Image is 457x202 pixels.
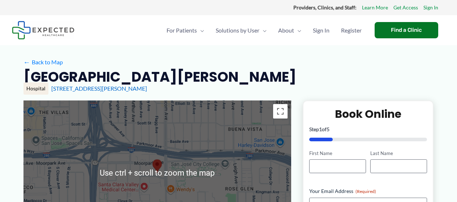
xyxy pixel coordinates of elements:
div: Hospital [23,82,48,95]
span: Menu Toggle [294,18,301,43]
p: Step of [309,127,427,132]
a: Learn More [362,3,388,12]
a: Sign In [307,18,335,43]
span: Solutions by User [216,18,259,43]
a: [STREET_ADDRESS][PERSON_NAME] [51,85,147,92]
span: ← [23,59,30,65]
a: ←Back to Map [23,57,63,68]
span: 5 [327,126,329,132]
a: AboutMenu Toggle [272,18,307,43]
span: Sign In [313,18,329,43]
label: Your Email Address [309,188,427,195]
a: Get Access [393,3,418,12]
a: Sign In [423,3,438,12]
strong: Providers, Clinics, and Staff: [293,4,357,10]
span: Register [341,18,362,43]
nav: Primary Site Navigation [161,18,367,43]
span: About [278,18,294,43]
a: For PatientsMenu Toggle [161,18,210,43]
span: Menu Toggle [259,18,267,43]
h2: [GEOGRAPHIC_DATA][PERSON_NAME] [23,68,296,86]
label: First Name [309,150,366,157]
img: Expected Healthcare Logo - side, dark font, small [12,21,74,39]
span: (Required) [355,189,376,194]
span: For Patients [167,18,197,43]
a: Register [335,18,367,43]
button: Toggle fullscreen view [273,104,288,119]
label: Last Name [370,150,427,157]
h2: Book Online [309,107,427,121]
a: Solutions by UserMenu Toggle [210,18,272,43]
span: 1 [319,126,322,132]
span: Menu Toggle [197,18,204,43]
a: Find a Clinic [375,22,438,38]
